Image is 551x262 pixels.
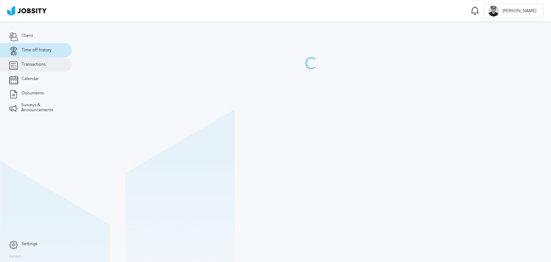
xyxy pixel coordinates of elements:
[499,9,540,14] span: [PERSON_NAME]
[22,91,44,96] span: Documents
[7,6,47,16] img: ab4bad089aa723f57921c736e9817d99.png
[21,103,63,113] span: Surveys & Announcements
[22,62,46,67] span: Transactions
[9,254,22,259] label: Version:
[484,4,544,18] button: E[PERSON_NAME]
[22,33,33,38] span: Client
[22,48,52,53] span: Time off history
[22,76,39,81] span: Calendar
[488,6,499,17] div: E
[22,242,37,247] span: Settings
